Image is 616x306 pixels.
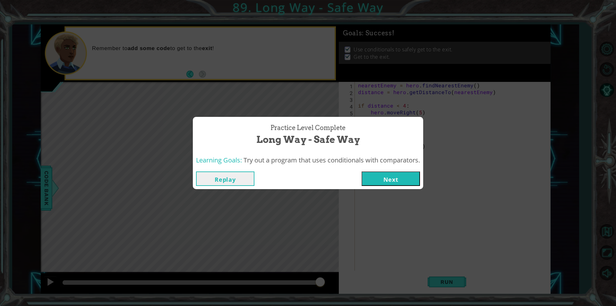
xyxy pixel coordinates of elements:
[270,123,346,133] span: Practice Level Complete
[196,171,254,186] button: Replay
[244,156,420,164] span: Try out a program that uses conditionals with comparators.
[196,156,242,164] span: Learning Goals:
[362,171,420,186] button: Next
[256,133,360,146] span: Long Way - Safe Way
